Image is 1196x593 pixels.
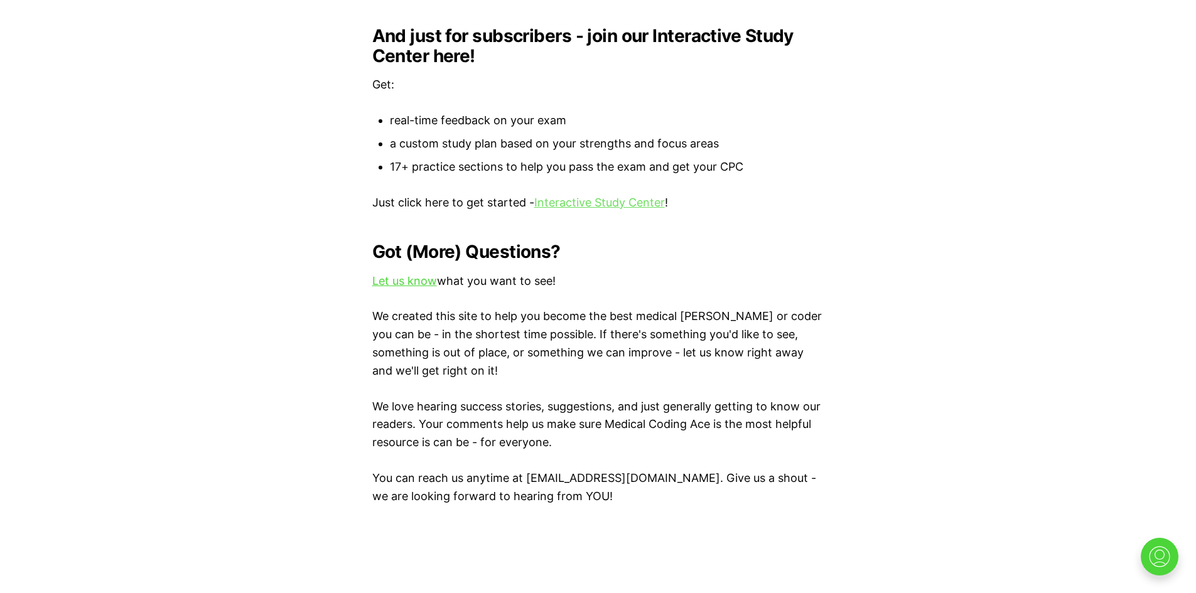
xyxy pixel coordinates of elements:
p: You can reach us anytime at [EMAIL_ADDRESS][DOMAIN_NAME]. Give us a shout - we are looking forwar... [372,469,824,506]
a: Interactive Study Center [534,196,665,209]
li: a custom study plan based on your strengths and focus areas [390,135,824,153]
p: We created this site to help you become the best medical [PERSON_NAME] or coder you can be - in t... [372,307,824,380]
a: Let us know [372,274,437,287]
h2: And just for subscribers - join our Interactive Study Center here! [372,26,824,66]
li: real-time feedback on your exam [390,112,824,130]
p: Get: [372,76,824,94]
li: 17+ practice sections to help you pass the exam and get your CPC [390,158,824,176]
p: what you want to see! [372,272,824,291]
iframe: portal-trigger [1130,532,1196,593]
p: Just click here to get started - ! [372,194,824,212]
p: We love hearing success stories, suggestions, and just generally getting to know our readers. You... [372,398,824,452]
h2: Got (More) Questions? [372,242,824,262]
